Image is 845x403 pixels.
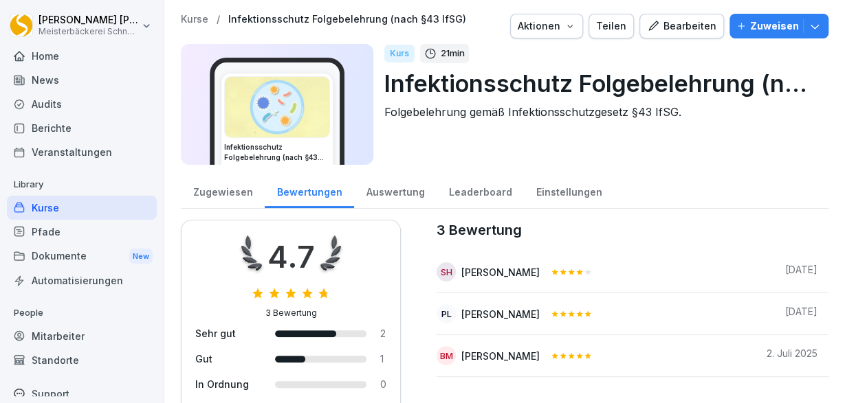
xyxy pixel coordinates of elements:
[265,307,317,319] div: 3 Bewertung
[384,66,817,101] p: Infektionsschutz Folgebelehrung (nach §43 IfSG)
[437,304,456,323] div: PL
[265,173,354,208] a: Bewertungen
[7,324,157,348] a: Mitarbeiter
[441,47,465,60] p: 21 min
[7,140,157,164] a: Veranstaltungen
[7,244,157,269] a: DokumenteNew
[195,377,261,391] div: In Ordnung
[7,174,157,196] p: Library
[354,173,437,208] a: Auswertung
[510,14,583,38] button: Aktionen
[461,349,540,363] div: [PERSON_NAME]
[39,27,139,36] p: Meisterbäckerei Schneckenburger
[39,14,139,26] p: [PERSON_NAME] [PERSON_NAME]
[7,196,157,220] a: Kurse
[596,19,626,34] div: Teilen
[181,14,208,25] a: Kurse
[437,346,456,365] div: BM
[729,14,828,38] button: Zuweisen
[7,92,157,116] a: Audits
[217,14,220,25] p: /
[756,335,828,377] td: 2. Juli 2025
[380,352,386,366] div: 1
[225,77,329,137] img: jtrrztwhurl1lt2nit6ma5t3.png
[7,116,157,140] a: Berichte
[228,14,466,25] a: Infektionsschutz Folgebelehrung (nach §43 IfSG)
[384,104,817,120] p: Folgebelehrung gemäß Infektionsschutzgesetz §43 IfSG.
[7,44,157,68] a: Home
[589,14,634,38] button: Teilen
[195,352,261,366] div: Gut
[380,377,386,391] div: 0
[181,173,265,208] a: Zugewiesen
[756,251,828,293] td: [DATE]
[750,19,799,34] p: Zuweisen
[7,348,157,372] a: Standorte
[461,265,540,279] div: [PERSON_NAME]
[7,244,157,269] div: Dokumente
[437,262,456,281] div: SH
[7,268,157,292] a: Automatisierungen
[461,307,540,321] div: [PERSON_NAME]
[7,68,157,92] a: News
[639,14,724,38] button: Bearbeiten
[647,19,716,34] div: Bearbeiten
[518,19,575,34] div: Aktionen
[437,220,828,240] caption: 3 Bewertung
[129,249,153,264] div: New
[267,234,315,279] div: 4.7
[7,220,157,244] a: Pfade
[7,302,157,324] p: People
[524,173,614,208] a: Einstellungen
[380,326,386,341] div: 2
[756,293,828,335] td: [DATE]
[224,142,330,163] h3: Infektionsschutz Folgebelehrung (nach §43 IfSG)
[195,326,261,341] div: Sehr gut
[437,173,524,208] a: Leaderboard
[384,45,415,62] div: Kurs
